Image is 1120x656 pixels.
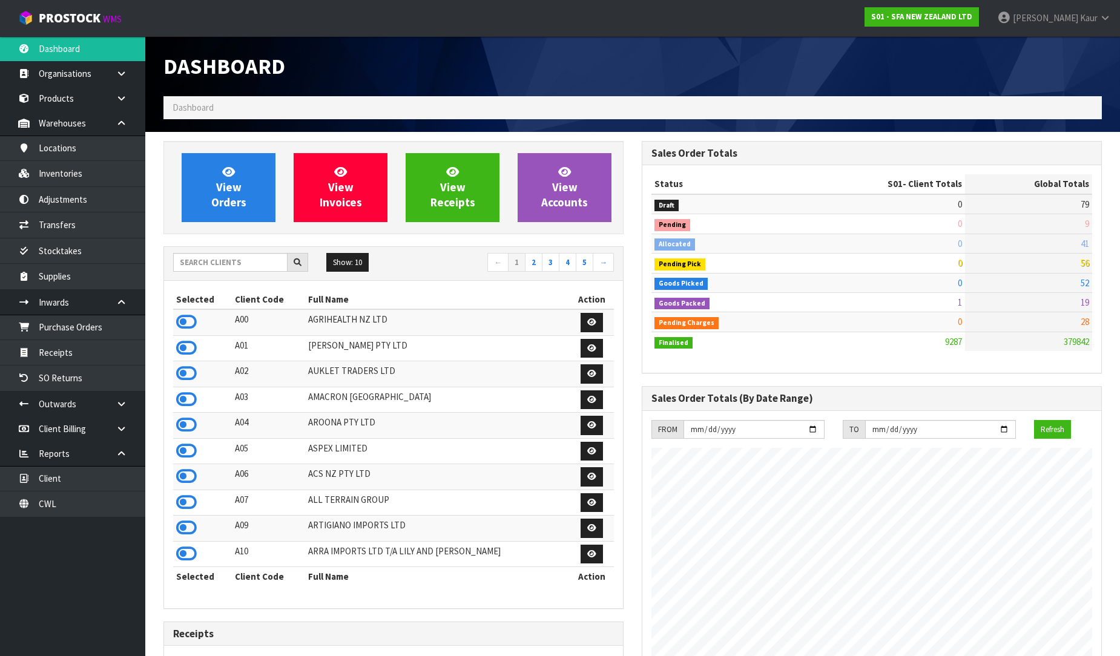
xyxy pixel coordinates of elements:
[1034,420,1071,439] button: Refresh
[654,317,719,329] span: Pending Charges
[232,413,305,439] td: A04
[232,464,305,490] td: A06
[1081,198,1089,210] span: 79
[305,361,570,387] td: AUKLET TRADERS LTD
[593,253,614,272] a: →
[232,335,305,361] td: A01
[518,153,611,222] a: ViewAccounts
[430,165,475,210] span: View Receipts
[173,290,232,309] th: Selected
[576,253,593,272] a: 5
[1085,218,1089,229] span: 9
[173,628,614,640] h3: Receipts
[305,567,570,586] th: Full Name
[173,102,214,113] span: Dashboard
[1081,277,1089,289] span: 52
[294,153,387,222] a: ViewInvoices
[508,253,525,272] a: 1
[182,153,275,222] a: ViewOrders
[305,541,570,567] td: ARRA IMPORTS LTD T/A LILY AND [PERSON_NAME]
[1081,238,1089,249] span: 41
[1081,257,1089,269] span: 56
[654,298,710,310] span: Goods Packed
[888,178,903,189] span: S01
[542,253,559,272] a: 3
[305,413,570,439] td: AROONA PTY LTD
[232,387,305,413] td: A03
[958,316,962,327] span: 0
[651,174,797,194] th: Status
[958,297,962,308] span: 1
[654,337,693,349] span: Finalised
[654,278,708,290] span: Goods Picked
[232,541,305,567] td: A10
[320,165,362,210] span: View Invoices
[406,153,499,222] a: ViewReceipts
[1080,12,1098,24] span: Kaur
[958,277,962,289] span: 0
[18,10,33,25] img: cube-alt.png
[211,165,246,210] span: View Orders
[232,567,305,586] th: Client Code
[305,490,570,516] td: ALL TERRAIN GROUP
[305,309,570,335] td: AGRIHEALTH NZ LTD
[232,309,305,335] td: A00
[958,257,962,269] span: 0
[305,516,570,542] td: ARTIGIANO IMPORTS LTD
[651,148,1092,159] h3: Sales Order Totals
[958,238,962,249] span: 0
[232,490,305,516] td: A07
[326,253,369,272] button: Show: 10
[559,253,576,272] a: 4
[163,53,285,80] span: Dashboard
[541,165,588,210] span: View Accounts
[570,567,614,586] th: Action
[654,219,690,231] span: Pending
[305,335,570,361] td: [PERSON_NAME] PTY LTD
[305,387,570,413] td: AMACRON [GEOGRAPHIC_DATA]
[487,253,509,272] a: ←
[958,218,962,229] span: 0
[173,253,288,272] input: Search clients
[945,336,962,347] span: 9287
[403,253,614,274] nav: Page navigation
[797,174,965,194] th: - Client Totals
[651,393,1092,404] h3: Sales Order Totals (By Date Range)
[654,238,695,251] span: Allocated
[232,290,305,309] th: Client Code
[1081,316,1089,327] span: 28
[525,253,542,272] a: 2
[843,420,865,439] div: TO
[305,290,570,309] th: Full Name
[865,7,979,27] a: S01 - SFA NEW ZEALAND LTD
[871,11,972,22] strong: S01 - SFA NEW ZEALAND LTD
[1013,12,1078,24] span: [PERSON_NAME]
[232,361,305,387] td: A02
[654,258,705,271] span: Pending Pick
[651,420,684,439] div: FROM
[173,567,232,586] th: Selected
[1064,336,1089,347] span: 379842
[305,438,570,464] td: ASPEX LIMITED
[654,200,679,212] span: Draft
[570,290,614,309] th: Action
[1081,297,1089,308] span: 19
[39,10,100,26] span: ProStock
[232,516,305,542] td: A09
[305,464,570,490] td: ACS NZ PTY LTD
[103,13,122,25] small: WMS
[232,438,305,464] td: A05
[965,174,1092,194] th: Global Totals
[958,198,962,210] span: 0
